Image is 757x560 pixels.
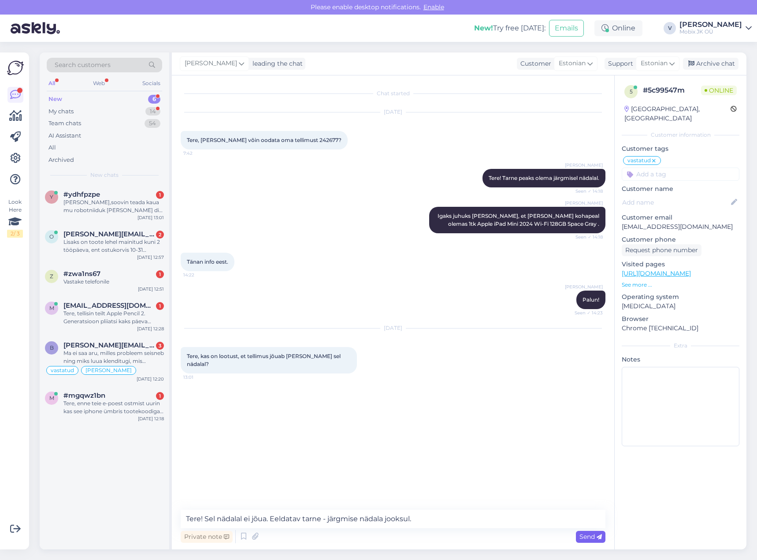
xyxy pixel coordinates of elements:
[156,231,164,239] div: 2
[622,324,739,333] p: Chrome [TECHNICAL_ID]
[156,302,164,310] div: 1
[47,78,57,89] div: All
[50,273,53,280] span: z
[63,238,164,254] div: Lisaks on toote lehel mainitud kuni 2 tööpäeva, ent ostukorvis 10-31 tööpäeva. Kumb siis?
[679,28,742,35] div: Mobix JK OÜ
[622,168,739,181] input: Add a tag
[156,342,164,350] div: 3
[181,90,605,97] div: Chat started
[489,175,599,181] span: Tere! Tarne peaks olema järgmisel nädalal.
[51,368,74,373] span: vastatud
[181,510,605,528] textarea: Tere! Sel nädalal ei jõua. Eeldatav tarne - järgmise nädala jooksul.
[630,88,633,95] span: 5
[622,244,701,256] div: Request phone number
[570,188,603,194] span: Seen ✓ 14:18
[90,171,119,179] span: New chats
[63,230,155,238] span: olav.magi@hotmail.com
[622,292,739,302] p: Operating system
[570,234,603,240] span: Seen ✓ 14:18
[679,21,742,28] div: [PERSON_NAME]
[63,190,100,198] span: #ydhfpzpe
[63,270,100,278] span: #zwa1ns67
[48,107,74,116] div: My chats
[156,270,164,278] div: 1
[49,233,54,240] span: o
[474,23,545,34] div: Try free [DATE]:
[49,305,54,311] span: m
[181,324,605,332] div: [DATE]
[622,213,739,222] p: Customer email
[683,58,738,70] div: Archive chat
[185,59,237,68] span: [PERSON_NAME]
[622,260,739,269] p: Visited pages
[156,191,164,199] div: 1
[156,392,164,400] div: 1
[622,269,691,277] a: [URL][DOMAIN_NAME]
[594,20,642,36] div: Online
[622,198,729,207] input: Add name
[7,198,23,238] div: Look Here
[63,198,164,214] div: [PERSON_NAME],soovin teada kaua mu robotniiduk [PERSON_NAME] dis on?
[48,119,81,128] div: Team chats
[91,78,107,89] div: Web
[7,230,23,238] div: 2 / 3
[474,24,493,32] b: New!
[565,162,603,168] span: [PERSON_NAME]
[137,376,164,382] div: [DATE] 12:20
[63,349,164,365] div: Ma ei saa aru, milles probleem seisneb ning miks luua klenditugi, mis [PERSON_NAME]. Saadan õhtul...
[627,158,651,163] span: vastatud
[63,392,105,399] span: #mgqwz1bn
[622,131,739,139] div: Customer information
[579,533,602,541] span: Send
[664,22,676,34] div: V
[187,258,228,265] span: Tänan info eest.
[701,86,737,95] span: Online
[583,296,599,303] span: Palun!
[183,374,216,381] span: 13:01
[55,60,111,70] span: Search customers
[605,59,633,68] div: Support
[679,21,752,35] a: [PERSON_NAME]Mobix JK OÜ
[549,20,584,37] button: Emails
[622,342,739,350] div: Extra
[187,137,341,143] span: Tere, [PERSON_NAME] võin oodata oma tellimust 242677?
[565,284,603,290] span: [PERSON_NAME]
[145,107,160,116] div: 14
[48,95,62,104] div: New
[249,59,303,68] div: leading the chat
[570,310,603,316] span: Seen ✓ 14:23
[63,399,164,415] div: Tere, enne teie e-poest ostmist uurin kas see iphone ümbris tootekoodiga NM01850885 on ikka saada...
[183,150,216,157] span: 7:42
[137,214,164,221] div: [DATE] 13:01
[138,286,164,292] div: [DATE] 12:51
[141,78,162,89] div: Socials
[63,341,155,349] span: bert.privoi@gmail.com
[63,310,164,325] div: Tere, tellisin teilt Apple Pencil 2. Generatsioon pliiatsi kaks päeva tagasi [PERSON_NAME] [PERSO...
[137,254,164,261] div: [DATE] 12:57
[50,344,54,351] span: b
[138,415,164,422] div: [DATE] 12:18
[622,302,739,311] p: [MEDICAL_DATA]
[63,302,155,310] span: merili.kimber1@gmail.com
[622,235,739,244] p: Customer phone
[181,108,605,116] div: [DATE]
[622,314,739,324] p: Browser
[643,85,701,96] div: # 5c99547m
[48,156,74,164] div: Archived
[565,200,603,206] span: [PERSON_NAME]
[183,272,216,278] span: 14:22
[622,184,739,194] p: Customer name
[181,531,233,543] div: Private note
[145,119,160,128] div: 54
[63,278,164,286] div: Vastake telefonile
[641,59,668,68] span: Estonian
[559,59,586,68] span: Estonian
[85,368,132,373] span: [PERSON_NAME]
[622,355,739,364] p: Notes
[148,95,160,104] div: 6
[421,3,447,11] span: Enable
[517,59,551,68] div: Customer
[48,143,56,152] div: All
[622,222,739,231] p: [EMAIL_ADDRESS][DOMAIN_NAME]
[48,131,81,140] div: AI Assistant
